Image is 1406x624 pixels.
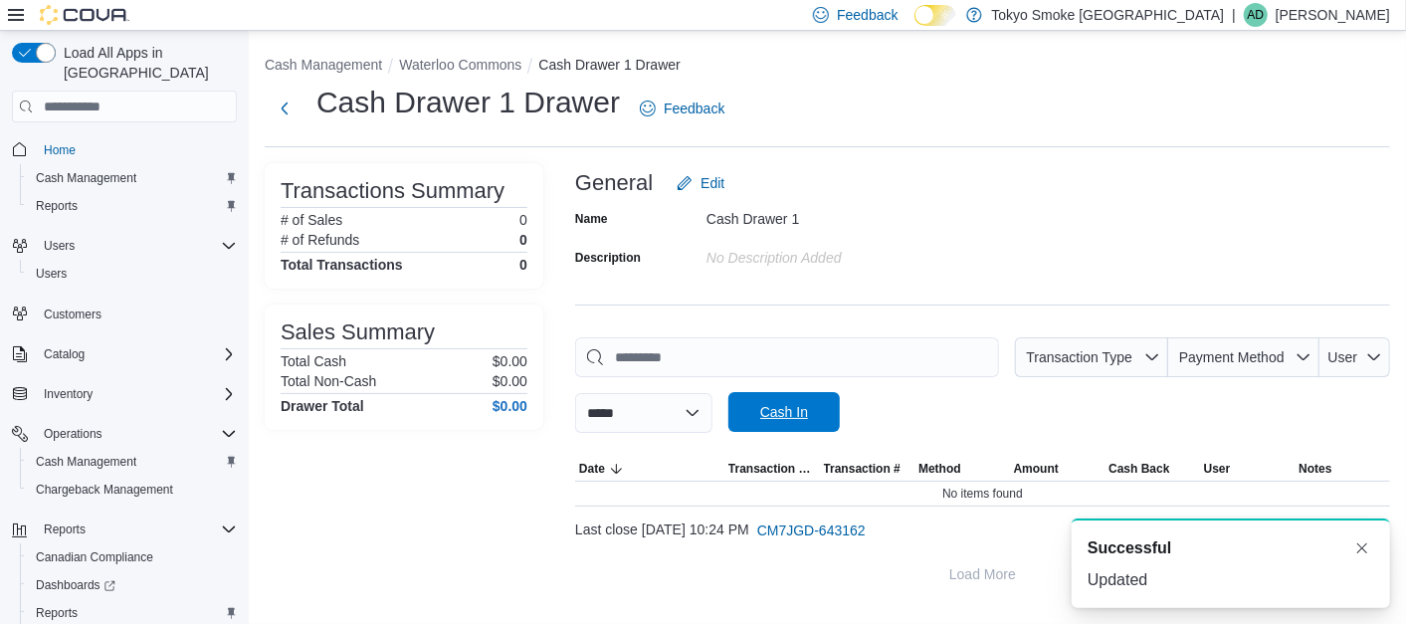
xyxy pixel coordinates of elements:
label: Description [575,250,641,266]
h1: Cash Drawer 1 Drawer [316,83,620,122]
p: $0.00 [493,353,527,369]
a: Users [28,262,75,286]
span: Transaction # [824,461,901,477]
span: Home [36,136,237,161]
span: CM7JGD-643162 [757,520,866,540]
h3: Sales Summary [281,320,435,344]
span: Transaction Type [1026,349,1132,365]
a: Chargeback Management [28,478,181,502]
div: No Description added [706,242,973,266]
button: Payment Method [1168,337,1319,377]
button: Cash Management [265,57,382,73]
img: Cova [40,5,129,25]
button: User [1319,337,1390,377]
span: Customers [44,307,101,322]
span: Cash Management [36,454,136,470]
span: Chargeback Management [28,478,237,502]
span: Cash Management [36,170,136,186]
span: Inventory [44,386,93,402]
p: 0 [519,212,527,228]
span: Cash Management [28,166,237,190]
label: Name [575,211,608,227]
a: Feedback [632,89,732,128]
span: Users [36,234,237,258]
button: Inventory [4,380,245,408]
span: Operations [36,422,237,446]
h6: Total Cash [281,353,346,369]
button: Home [4,134,245,163]
span: Chargeback Management [36,482,173,498]
a: Home [36,138,84,162]
span: Feedback [837,5,898,25]
div: Adam Dishy [1244,3,1268,27]
span: Canadian Compliance [28,545,237,569]
nav: An example of EuiBreadcrumbs [265,55,1390,79]
div: Updated [1088,568,1374,592]
a: Cash Management [28,450,144,474]
p: 0 [519,232,527,248]
span: User [1328,349,1358,365]
span: Load All Apps in [GEOGRAPHIC_DATA] [56,43,237,83]
button: Catalog [36,342,93,366]
div: Last close [DATE] 10:24 PM [575,511,1390,550]
span: Cash Back [1108,461,1169,477]
button: Customers [4,300,245,328]
button: Canadian Compliance [20,543,245,571]
h6: # of Refunds [281,232,359,248]
h6: Total Non-Cash [281,373,377,389]
button: Amount [1010,457,1105,481]
span: Payment Method [1179,349,1285,365]
p: Tokyo Smoke [GEOGRAPHIC_DATA] [992,3,1225,27]
span: Operations [44,426,102,442]
button: Method [914,457,1010,481]
button: Chargeback Management [20,476,245,504]
button: Transaction Type [724,457,820,481]
button: Reports [4,516,245,543]
span: Dashboards [36,577,115,593]
span: Reports [36,605,78,621]
input: This is a search bar. As you type, the results lower in the page will automatically filter. [575,337,999,377]
span: Dashboards [28,573,237,597]
span: Method [918,461,961,477]
button: Transaction # [820,457,915,481]
button: Users [36,234,83,258]
span: Canadian Compliance [36,549,153,565]
span: Customers [36,302,237,326]
h3: Transactions Summary [281,179,504,203]
span: Home [44,142,76,158]
button: User [1200,457,1296,481]
button: Cash Drawer 1 Drawer [538,57,680,73]
span: Reports [44,521,86,537]
button: Users [4,232,245,260]
button: Cash Management [20,164,245,192]
span: Feedback [664,99,724,118]
span: Cash In [760,402,808,422]
span: Edit [701,173,724,193]
span: Date [579,461,605,477]
span: Reports [28,194,237,218]
button: Edit [669,163,732,203]
button: Transaction Type [1015,337,1168,377]
a: Canadian Compliance [28,545,161,569]
button: Cash Management [20,448,245,476]
span: Notes [1299,461,1331,477]
span: Load More [949,564,1016,584]
span: Users [28,262,237,286]
p: [PERSON_NAME] [1276,3,1390,27]
a: Cash Management [28,166,144,190]
div: Cash Drawer 1 [706,203,973,227]
button: Catalog [4,340,245,368]
button: Next [265,89,304,128]
button: Dismiss toast [1350,536,1374,560]
a: Customers [36,303,109,326]
h4: Drawer Total [281,398,364,414]
button: Notes [1295,457,1390,481]
span: Transaction Type [728,461,816,477]
button: Load More [575,554,1390,594]
h4: Total Transactions [281,257,403,273]
span: Reports [36,198,78,214]
span: Reports [36,518,237,541]
span: No items found [942,486,1023,502]
button: Reports [36,518,94,541]
button: Date [575,457,724,481]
